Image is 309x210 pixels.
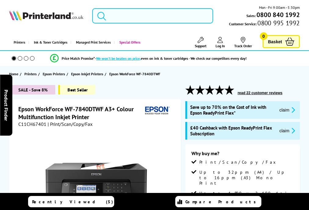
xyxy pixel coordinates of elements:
div: - even on ink & toner cartridges - We check our competitors every day! [95,56,247,61]
span: Save up to 70% on the Cost of Ink with Epson ReadyPrint Flex* [190,104,274,116]
span: Best Seller [58,85,95,94]
span: Recently Viewed (5) [32,199,113,205]
a: Printers [9,35,28,50]
span: We won’t be beaten on price, [96,56,141,61]
span: C11CH67401 [18,121,46,127]
span: Basket [268,37,282,46]
a: Printers [24,71,38,77]
span: Printers [24,71,37,77]
a: Managed Print Services [71,35,114,50]
span: Mon - Fri 9:00am - 5:30pm [259,5,300,10]
div: Why buy me? [191,150,294,159]
a: Epson Inkjet Printers [71,71,105,77]
span: Epson Inkjet Printers [71,71,103,77]
span: Up to 4,800 x 2,400 dpi Print [199,190,294,201]
span: Price Match Promise* [62,56,95,61]
img: Printerland Logo [9,10,83,20]
span: Compare Products [185,199,259,205]
h1: Epson WorkForce WF-7840DTWF A3+ Colour Multifunction Inkjet Printer [18,105,143,121]
b: 0800 840 1992 [256,11,300,19]
a: Log In [216,37,225,48]
span: SALE - Save 8% [9,85,55,94]
span: Ink & Toner Cartridges [34,35,67,50]
span: £40 Cashback with Epson ReadyPrint Flex Subscription [190,125,274,137]
a: Special Offers [114,35,144,50]
button: promo-description [278,106,297,113]
span: Epson WorkForce WF-7840DTWF [109,72,160,76]
span: Up to 32ppm (A4) / Up to 16ppm (A3) Mono Print [199,169,294,186]
span: Home [9,71,18,77]
span: Sales: [246,13,256,19]
span: | Print/Scan/Copy/Fax [48,121,93,127]
img: Epson [143,105,171,116]
a: Ink & Toner Cartridges [28,35,71,50]
li: modal_Promise [3,53,294,64]
button: read 22 customer reviews [236,91,284,95]
span: Customer Service: [229,20,300,27]
button: promo-description [278,127,297,134]
span: Print/Scan/Copy/Fax [199,159,278,165]
span: Epson Printers [43,71,65,77]
a: 0800 840 1992 [256,12,300,18]
span: Log In [216,44,225,48]
span: Support [195,44,206,48]
a: Printerland Logo [9,10,83,22]
a: Basket 0 [263,35,300,48]
span: 0 [260,32,267,40]
a: Support [195,37,206,48]
a: Track Order [234,37,252,48]
span: Product Finder [3,89,9,121]
a: Recently Viewed (5) [28,196,114,207]
a: Home [9,71,20,77]
a: Epson Printers [43,71,67,77]
a: Compare Products [175,196,261,207]
span: 0800 995 1992 [256,20,300,26]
